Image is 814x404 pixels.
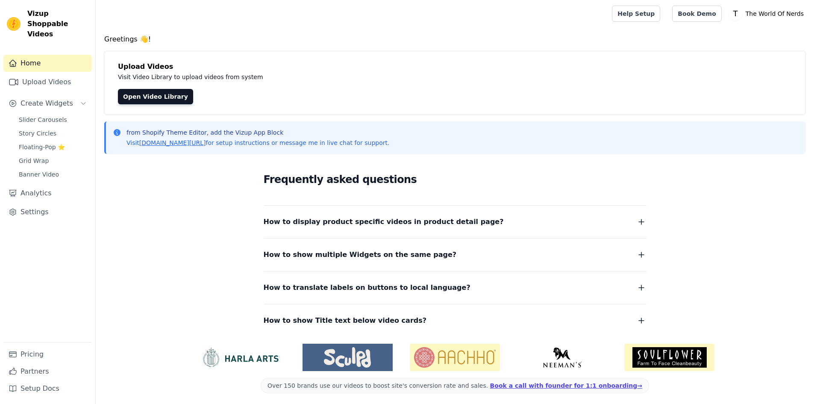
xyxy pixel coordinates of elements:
button: How to show multiple Widgets on the same page? [264,249,646,261]
img: Aachho [410,344,500,371]
h4: Upload Videos [118,62,792,72]
a: Floating-Pop ⭐ [14,141,92,153]
a: Slider Carousels [14,114,92,126]
span: How to translate labels on buttons to local language? [264,282,470,294]
a: Pricing [3,346,92,363]
span: Banner Video [19,170,59,179]
span: Story Circles [19,129,56,138]
a: Book a call with founder for 1:1 onboarding [490,382,642,389]
a: Settings [3,203,92,221]
span: Vizup Shoppable Videos [27,9,88,39]
a: Upload Videos [3,74,92,91]
button: How to show Title text below video cards? [264,315,646,327]
p: from Shopify Theme Editor, add the Vizup App Block [126,128,389,137]
button: How to translate labels on buttons to local language? [264,282,646,294]
p: Visit for setup instructions or message me in live chat for support. [126,139,389,147]
a: Book Demo [672,6,721,22]
p: The World Of Nerds [742,6,807,21]
a: Help Setup [612,6,660,22]
span: How to show Title text below video cards? [264,315,427,327]
span: Create Widgets [21,98,73,109]
a: Setup Docs [3,380,92,397]
h2: Frequently asked questions [264,171,646,188]
a: Analytics [3,185,92,202]
a: Grid Wrap [14,155,92,167]
text: T [732,9,738,18]
a: Banner Video [14,168,92,180]
a: Open Video Library [118,89,193,104]
h4: Greetings 👋! [104,34,805,44]
a: Partners [3,363,92,380]
span: How to show multiple Widgets on the same page? [264,249,457,261]
button: How to display product specific videos in product detail page? [264,216,646,228]
button: Create Widgets [3,95,92,112]
span: How to display product specific videos in product detail page? [264,216,504,228]
span: Slider Carousels [19,115,67,124]
button: T The World Of Nerds [729,6,807,21]
img: Neeman's [517,347,607,368]
p: Visit Video Library to upload videos from system [118,72,501,82]
a: Home [3,55,92,72]
span: Grid Wrap [19,156,49,165]
img: HarlaArts [195,347,285,368]
img: Vizup [7,17,21,31]
span: Floating-Pop ⭐ [19,143,65,151]
img: Sculpd US [303,347,393,368]
img: Soulflower [624,344,714,371]
a: [DOMAIN_NAME][URL] [139,139,206,146]
a: Story Circles [14,127,92,139]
